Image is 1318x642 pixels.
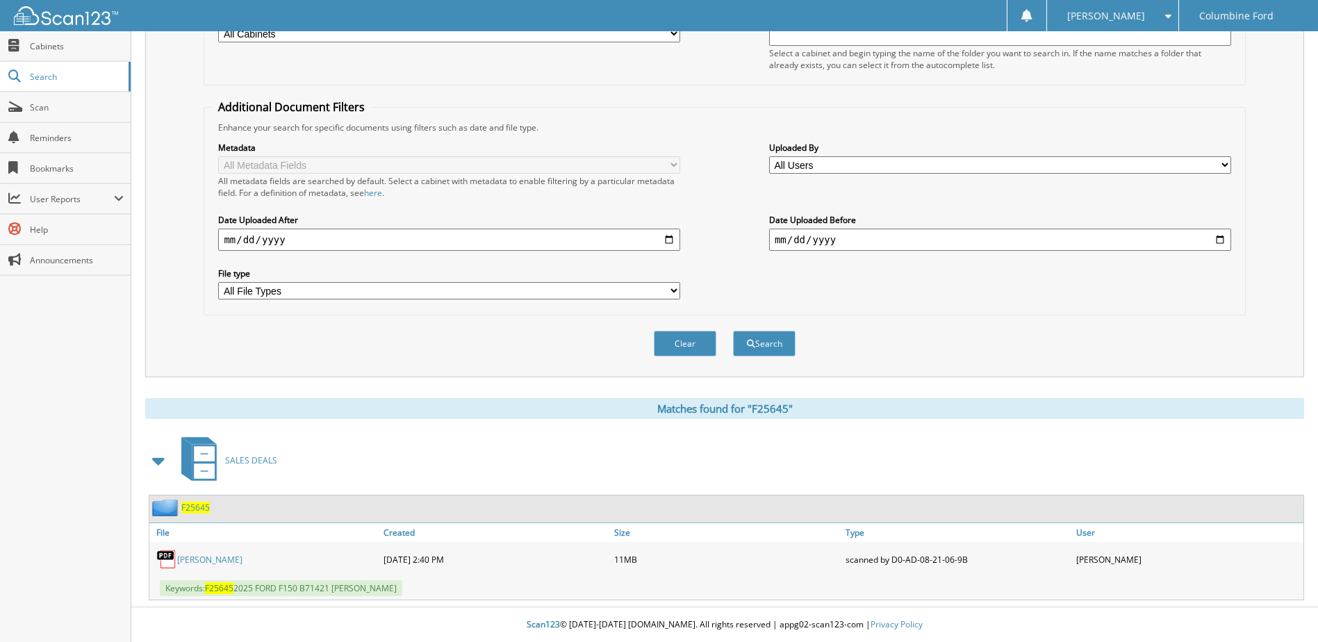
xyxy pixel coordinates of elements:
div: Enhance your search for specific documents using filters such as date and file type. [211,122,1237,133]
a: Privacy Policy [871,618,923,630]
button: Clear [654,331,716,356]
div: Matches found for "F25645" [145,398,1304,419]
img: folder2.png [152,499,181,516]
legend: Additional Document Filters [211,99,372,115]
div: [PERSON_NAME] [1073,545,1303,573]
span: Announcements [30,254,124,266]
span: Scan123 [527,618,560,630]
span: Search [30,71,122,83]
span: F25645 [205,582,233,594]
div: © [DATE]-[DATE] [DOMAIN_NAME]. All rights reserved | appg02-scan123-com | [131,608,1318,642]
span: Scan [30,101,124,113]
input: start [218,229,680,251]
label: Date Uploaded After [218,214,680,226]
label: File type [218,267,680,279]
a: File [149,523,380,542]
input: end [769,229,1231,251]
span: Columbine Ford [1199,12,1274,20]
div: Select a cabinet and begin typing the name of the folder you want to search in. If the name match... [769,47,1231,71]
span: Cabinets [30,40,124,52]
label: Metadata [218,142,680,154]
span: Help [30,224,124,236]
span: SALES DEALS [225,454,277,466]
a: SALES DEALS [173,433,277,488]
label: Date Uploaded Before [769,214,1231,226]
div: All metadata fields are searched by default. Select a cabinet with metadata to enable filtering b... [218,175,680,199]
img: PDF.png [156,549,177,570]
span: [PERSON_NAME] [1067,12,1145,20]
div: [DATE] 2:40 PM [380,545,611,573]
span: Bookmarks [30,163,124,174]
label: Uploaded By [769,142,1231,154]
button: Search [733,331,796,356]
a: Created [380,523,611,542]
a: [PERSON_NAME] [177,554,242,566]
div: 11MB [611,545,841,573]
span: Reminders [30,132,124,144]
a: User [1073,523,1303,542]
a: here [364,187,382,199]
span: User Reports [30,193,114,205]
a: Size [611,523,841,542]
a: Type [842,523,1073,542]
div: scanned by D0-AD-08-21-06-9B [842,545,1073,573]
a: F25645 [181,502,210,513]
span: Keywords: 2025 FORD F150 B71421 [PERSON_NAME] [160,580,402,596]
img: scan123-logo-white.svg [14,6,118,25]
